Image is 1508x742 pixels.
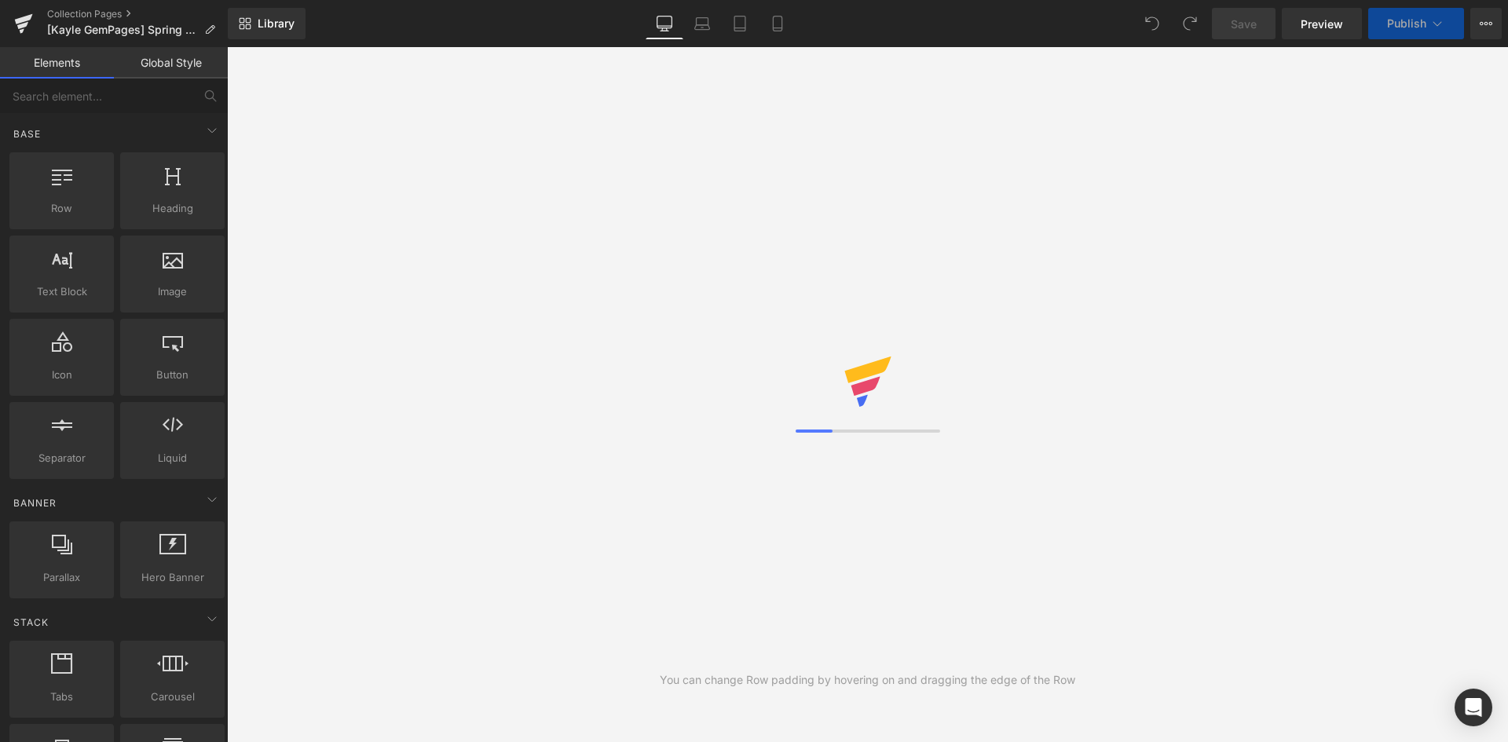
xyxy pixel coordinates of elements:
a: Desktop [646,8,683,39]
span: Banner [12,495,58,510]
button: Publish [1368,8,1464,39]
span: Separator [14,450,109,466]
span: Text Block [14,283,109,300]
span: Carousel [125,689,220,705]
span: Publish [1387,17,1426,30]
span: Hero Banner [125,569,220,586]
span: Save [1231,16,1257,32]
a: Laptop [683,8,721,39]
span: Row [14,200,109,217]
span: Parallax [14,569,109,586]
span: Icon [14,367,109,383]
span: Preview [1301,16,1343,32]
span: Stack [12,615,50,630]
button: Redo [1174,8,1206,39]
a: New Library [228,8,306,39]
span: Liquid [125,450,220,466]
button: Undo [1136,8,1168,39]
a: Global Style [114,47,228,79]
button: More [1470,8,1502,39]
span: Heading [125,200,220,217]
span: Library [258,16,295,31]
a: Preview [1282,8,1362,39]
span: Image [125,283,220,300]
span: Tabs [14,689,109,705]
div: You can change Row padding by hovering on and dragging the edge of the Row [660,671,1075,689]
span: Button [125,367,220,383]
a: Tablet [721,8,759,39]
div: Open Intercom Messenger [1455,689,1492,726]
a: Collection Pages [47,8,228,20]
a: Mobile [759,8,796,39]
span: Base [12,126,42,141]
span: [Kayle GemPages] Spring Sale-G [47,24,198,36]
